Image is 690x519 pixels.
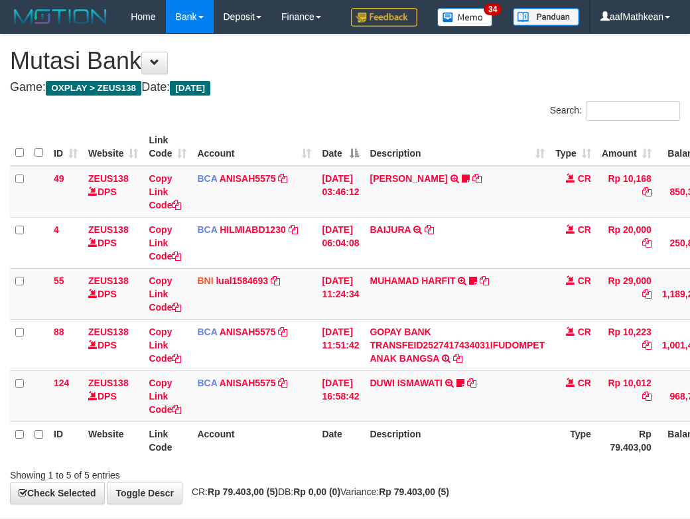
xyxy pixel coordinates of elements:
span: CR [578,378,591,388]
a: Copy Link Code [149,224,181,261]
a: ANISAH5575 [220,173,276,184]
a: [PERSON_NAME] [370,173,447,184]
a: MUHAMAD HARFIT [370,275,455,286]
a: Copy BAIJURA to clipboard [425,224,434,235]
h1: Mutasi Bank [10,48,680,74]
strong: Rp 0,00 (0) [293,486,340,497]
a: ZEUS138 [88,327,129,337]
a: Copy Rp 10,223 to clipboard [642,340,652,350]
td: Rp 10,223 [596,319,657,370]
a: ANISAH5575 [220,378,276,388]
span: 124 [54,378,69,388]
span: BCA [197,327,217,337]
div: Showing 1 to 5 of 5 entries [10,463,277,482]
td: DPS [83,319,143,370]
td: [DATE] 06:04:08 [316,217,364,268]
span: BNI [197,275,213,286]
span: BCA [197,378,217,388]
a: ZEUS138 [88,173,129,184]
a: Copy Rp 10,168 to clipboard [642,186,652,197]
th: Link Code: activate to sort column ascending [143,128,192,166]
a: Copy ANISAH5575 to clipboard [278,378,287,388]
a: Copy HILMIABD1230 to clipboard [289,224,298,235]
td: Rp 10,012 [596,370,657,421]
span: 55 [54,275,64,286]
span: BCA [197,224,217,235]
a: Copy ANISAH5575 to clipboard [278,327,287,337]
th: Rp 79.403,00 [596,421,657,459]
span: BCA [197,173,217,184]
span: CR [578,173,591,184]
input: Search: [586,101,680,121]
a: ANISAH5575 [220,327,276,337]
label: Search: [550,101,680,121]
a: Copy MUHAMAD HARFIT to clipboard [480,275,489,286]
td: [DATE] 16:58:42 [316,370,364,421]
a: Copy Rp 20,000 to clipboard [642,238,652,248]
span: CR [578,275,591,286]
td: Rp 20,000 [596,217,657,268]
td: [DATE] 03:46:12 [316,166,364,218]
a: BAIJURA [370,224,411,235]
td: DPS [83,166,143,218]
a: Copy lual1584693 to clipboard [271,275,280,286]
span: 34 [484,3,502,15]
th: Amount: activate to sort column ascending [596,128,657,166]
span: 49 [54,173,64,184]
a: Copy Rp 10,012 to clipboard [642,391,652,402]
span: 88 [54,327,64,337]
h4: Game: Date: [10,81,680,94]
th: Date: activate to sort column descending [316,128,364,166]
td: [DATE] 11:24:34 [316,268,364,319]
strong: Rp 79.403,00 (5) [379,486,449,497]
th: Date [316,421,364,459]
td: Rp 10,168 [596,166,657,218]
th: Account: activate to sort column ascending [192,128,316,166]
img: MOTION_logo.png [10,7,111,27]
th: Website [83,421,143,459]
a: Copy Link Code [149,378,181,415]
th: Website: activate to sort column ascending [83,128,143,166]
img: Feedback.jpg [351,8,417,27]
th: ID [48,421,83,459]
a: lual1584693 [216,275,268,286]
a: Copy ANISAH5575 to clipboard [278,173,287,184]
span: CR: DB: Variance: [185,486,449,497]
th: Account [192,421,316,459]
td: DPS [83,217,143,268]
a: ZEUS138 [88,275,129,286]
td: [DATE] 11:51:42 [316,319,364,370]
span: [DATE] [170,81,210,96]
a: Copy Link Code [149,275,181,313]
span: OXPLAY > ZEUS138 [46,81,141,96]
a: DUWI ISMAWATI [370,378,442,388]
img: Button%20Memo.svg [437,8,493,27]
td: DPS [83,268,143,319]
a: GOPAY BANK TRANSFEID2527417434031IFUDOMPET ANAK BANGSA [370,327,545,364]
th: Type [550,421,596,459]
a: HILMIABD1230 [220,224,286,235]
a: Copy INA PAUJANAH to clipboard [472,173,482,184]
td: Rp 29,000 [596,268,657,319]
th: ID: activate to sort column ascending [48,128,83,166]
a: Copy GOPAY BANK TRANSFEID2527417434031IFUDOMPET ANAK BANGSA to clipboard [453,353,462,364]
a: Check Selected [10,482,105,504]
span: CR [578,224,591,235]
span: CR [578,327,591,337]
img: panduan.png [513,8,579,26]
a: Copy Rp 29,000 to clipboard [642,289,652,299]
strong: Rp 79.403,00 (5) [208,486,278,497]
a: ZEUS138 [88,224,129,235]
th: Link Code [143,421,192,459]
span: 4 [54,224,59,235]
th: Description [364,421,550,459]
a: Copy Link Code [149,173,181,210]
a: Copy Link Code [149,327,181,364]
th: Description: activate to sort column ascending [364,128,550,166]
a: Copy DUWI ISMAWATI to clipboard [467,378,476,388]
a: Toggle Descr [107,482,182,504]
td: DPS [83,370,143,421]
th: Type: activate to sort column ascending [550,128,596,166]
a: ZEUS138 [88,378,129,388]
